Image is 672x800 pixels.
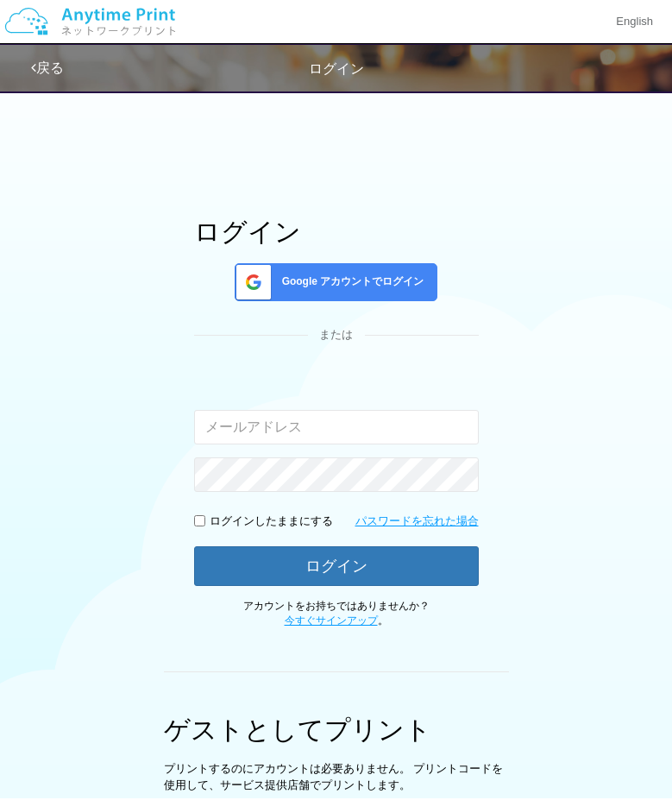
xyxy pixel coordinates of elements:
a: パスワードを忘れた場合 [355,513,479,530]
h1: ログイン [194,217,479,246]
p: アカウントをお持ちではありませんか？ [194,599,479,628]
button: ログイン [194,546,479,586]
input: メールアドレス [194,410,479,444]
h1: ゲストとしてプリント [164,715,509,744]
div: または [194,327,479,343]
span: ログイン [309,61,364,76]
span: Google アカウントでログイン [275,274,424,289]
a: 戻る [31,60,64,75]
span: 。 [285,614,388,627]
p: プリントするのにアカウントは必要ありません。 プリントコードを使用して、サービス提供店舗でプリントします。 [164,761,509,793]
p: ログインしたままにする [210,513,333,530]
a: 今すぐサインアップ [285,614,378,627]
